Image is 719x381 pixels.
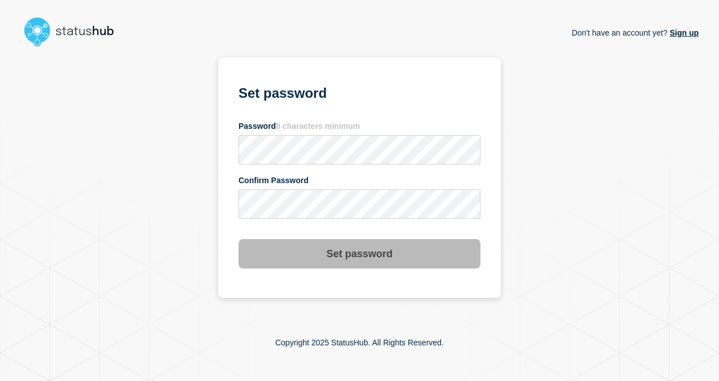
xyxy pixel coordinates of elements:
button: Set password [239,239,480,269]
img: StatusHub logo [20,14,128,50]
input: confirm password input [239,189,480,219]
span: Password [239,122,360,131]
a: Sign up [668,28,699,37]
input: password input [239,135,480,164]
h1: Set password [239,84,480,111]
span: Confirm Password [239,176,309,185]
span: 8 characters minimum [276,122,360,131]
p: Copyright 2025 StatusHub. All Rights Reserved. [275,338,444,347]
p: Don't have an account yet? [571,19,699,46]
